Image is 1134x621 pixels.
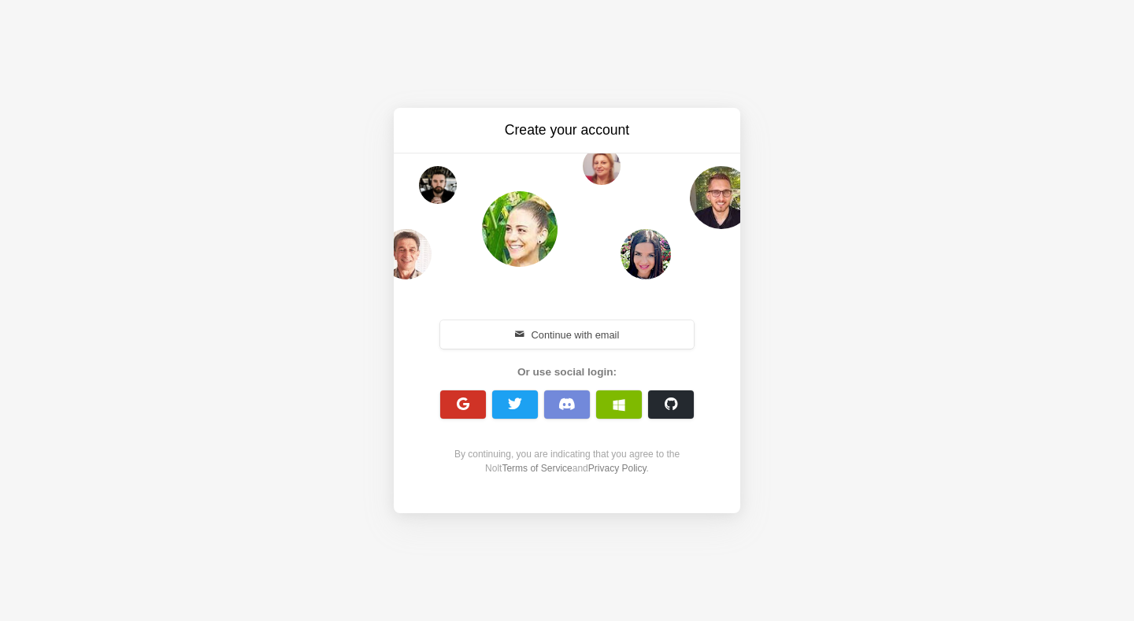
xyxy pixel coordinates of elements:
[588,463,647,474] a: Privacy Policy
[432,364,702,380] div: Or use social login:
[440,320,694,349] button: Continue with email
[432,447,702,475] div: By continuing, you are indicating that you agree to the Nolt and .
[435,120,699,140] h3: Create your account
[502,463,572,474] a: Terms of Service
